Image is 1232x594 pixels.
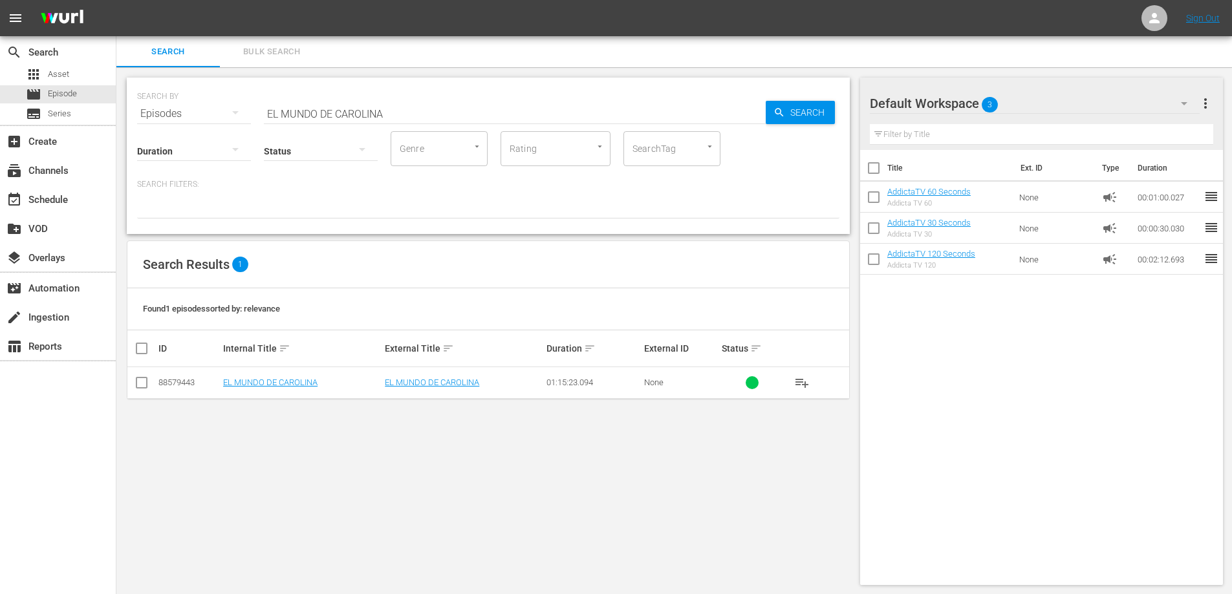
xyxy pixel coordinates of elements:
[584,343,596,354] span: sort
[143,304,280,313] span: Found 1 episodes sorted by: relevance
[887,199,971,207] div: Addicta TV 60
[546,341,640,356] div: Duration
[1014,213,1097,244] td: None
[6,192,22,207] span: Schedule
[6,45,22,60] span: Search
[785,101,835,124] span: Search
[1130,150,1207,186] th: Duration
[6,134,22,149] span: Create
[223,377,318,387] a: EL MUNDO DE CAROLINA
[137,179,839,190] p: Search Filters:
[546,377,640,387] div: 01:15:23.094
[1198,88,1213,119] button: more_vert
[6,339,22,354] span: Reports
[6,250,22,266] span: Overlays
[471,140,483,153] button: Open
[6,310,22,325] span: Ingestion
[1102,220,1118,236] span: Ad
[1102,251,1118,267] span: Ad
[1186,13,1220,23] a: Sign Out
[887,150,1013,186] th: Title
[26,106,41,122] span: Series
[223,341,381,356] div: Internal Title
[385,341,543,356] div: External Title
[594,140,606,153] button: Open
[766,101,835,124] button: Search
[750,343,762,354] span: sort
[887,249,975,259] a: AddictaTV 120 Seconds
[158,343,219,354] div: ID
[1014,182,1097,213] td: None
[887,218,971,228] a: AddictaTV 30 Seconds
[1094,150,1130,186] th: Type
[1132,244,1204,275] td: 00:02:12.693
[158,377,219,387] div: 88579443
[137,96,251,132] div: Episodes
[6,221,22,237] span: VOD
[48,87,77,100] span: Episode
[1013,150,1095,186] th: Ext. ID
[644,377,718,387] div: None
[26,67,41,82] span: Asset
[6,163,22,178] span: Channels
[887,261,975,270] div: Addicta TV 120
[48,68,69,81] span: Asset
[1204,251,1219,266] span: reorder
[1204,189,1219,204] span: reorder
[982,91,998,118] span: 3
[31,3,93,34] img: ans4CAIJ8jUAAAAAAAAAAAAAAAAAAAAAAAAgQb4GAAAAAAAAAAAAAAAAAAAAAAAAJMjXAAAAAAAAAAAAAAAAAAAAAAAAgAT5G...
[8,10,23,26] span: menu
[1102,189,1118,205] span: Ad
[794,375,810,390] span: playlist_add
[48,107,71,120] span: Series
[887,187,971,196] a: AddictaTV 60 Seconds
[26,87,41,102] span: Episode
[1132,182,1204,213] td: 00:01:00.027
[385,377,479,387] a: EL MUNDO DE CAROLINA
[232,257,248,272] span: 1
[143,257,230,272] span: Search Results
[704,140,716,153] button: Open
[279,343,290,354] span: sort
[1132,213,1204,244] td: 00:00:30.030
[644,343,718,354] div: External ID
[1204,220,1219,235] span: reorder
[722,341,783,356] div: Status
[786,367,817,398] button: playlist_add
[887,230,971,239] div: Addicta TV 30
[1198,96,1213,111] span: more_vert
[228,45,316,59] span: Bulk Search
[442,343,454,354] span: sort
[6,281,22,296] span: Automation
[870,85,1200,122] div: Default Workspace
[124,45,212,59] span: Search
[1014,244,1097,275] td: None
